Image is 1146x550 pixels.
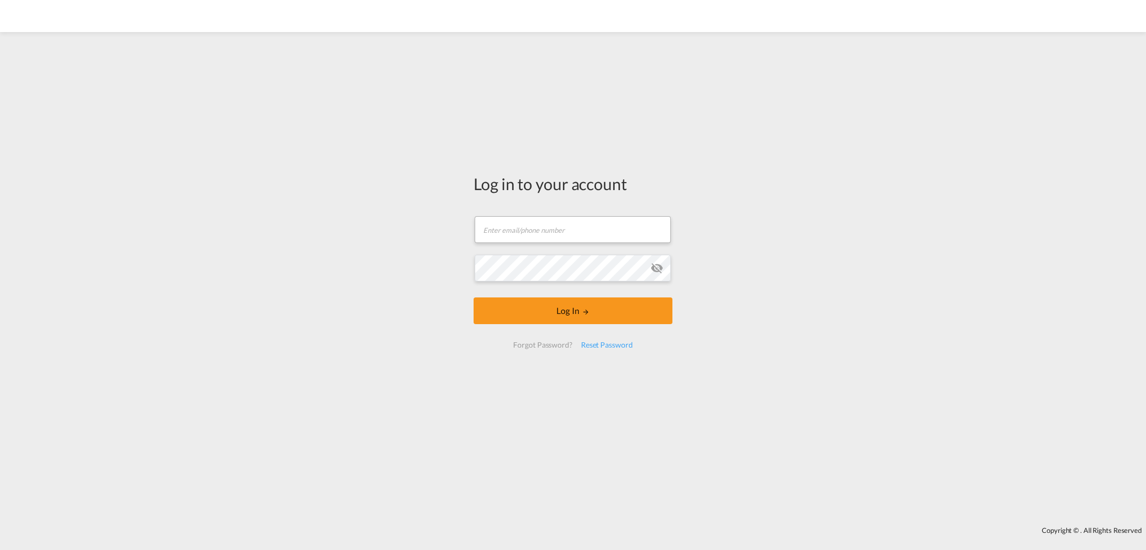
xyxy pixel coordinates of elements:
input: Enter email/phone number [475,216,671,243]
button: LOGIN [474,297,672,324]
md-icon: icon-eye-off [651,262,663,274]
div: Log in to your account [474,172,672,195]
div: Reset Password [577,335,637,355]
div: Forgot Password? [509,335,576,355]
